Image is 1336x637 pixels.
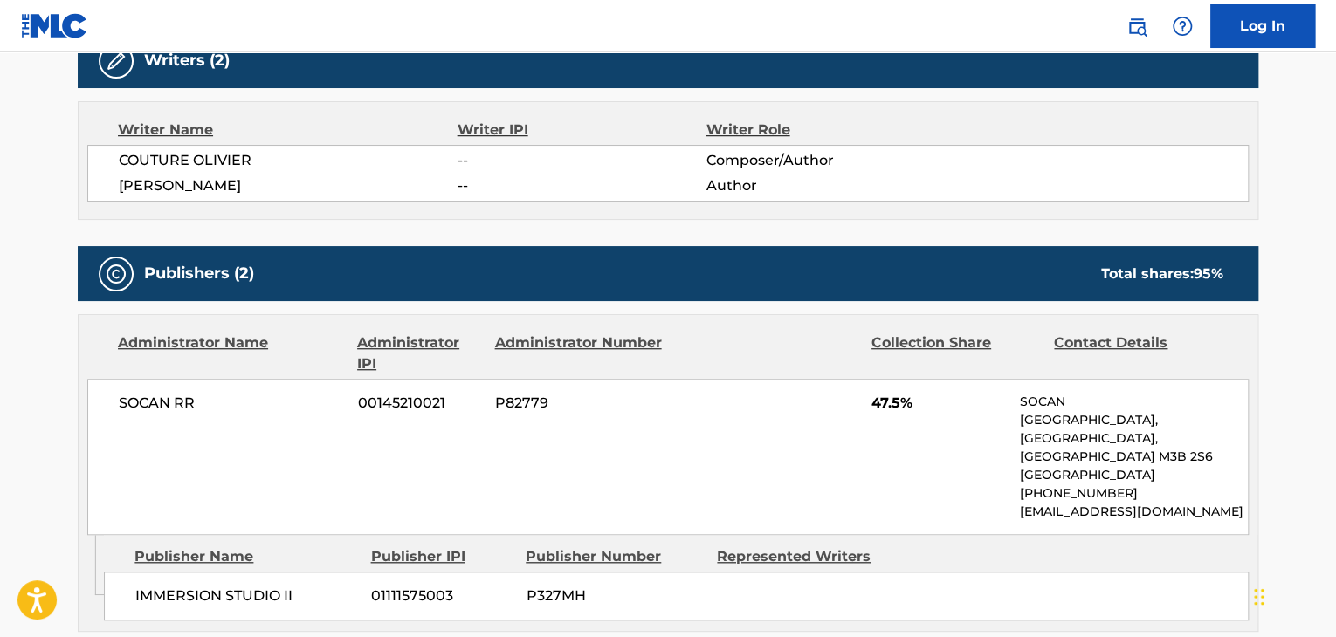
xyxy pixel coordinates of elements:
[1254,571,1264,623] div: Drag
[1126,16,1147,37] img: search
[1020,393,1248,411] p: SOCAN
[458,175,706,196] span: --
[1172,16,1193,37] img: help
[706,150,932,171] span: Composer/Author
[135,586,358,606] span: IMMERSION STUDIO II
[371,586,513,606] span: 01111575003
[118,332,344,374] div: Administrator Name
[871,332,1041,374] div: Collection Share
[526,546,704,567] div: Publisher Number
[1054,332,1223,374] div: Contact Details
[119,175,458,196] span: [PERSON_NAME]
[1101,264,1223,284] div: Total shares:
[21,13,88,38] img: MLC Logo
[458,120,706,140] div: Writer IPI
[1020,429,1248,466] p: [GEOGRAPHIC_DATA], [GEOGRAPHIC_DATA] M3B 2S6
[357,332,481,374] div: Administrator IPI
[1020,466,1248,484] p: [GEOGRAPHIC_DATA]
[1119,9,1154,44] a: Public Search
[144,264,254,284] h5: Publishers (2)
[106,51,127,72] img: Writers
[358,393,482,414] span: 00145210021
[119,150,458,171] span: COUTURE OLIVIER
[134,546,357,567] div: Publisher Name
[1194,265,1223,282] span: 95 %
[871,393,1007,414] span: 47.5%
[458,150,706,171] span: --
[1020,411,1248,429] p: [GEOGRAPHIC_DATA],
[494,332,664,374] div: Administrator Number
[1165,9,1200,44] div: Help
[144,51,230,71] h5: Writers (2)
[706,175,932,196] span: Author
[706,120,932,140] div: Writer Role
[495,393,665,414] span: P82779
[1249,553,1336,637] iframe: Chat Widget
[370,546,513,567] div: Publisher IPI
[1210,4,1315,48] a: Log In
[717,546,895,567] div: Represented Writers
[1020,503,1248,521] p: [EMAIL_ADDRESS][DOMAIN_NAME]
[526,586,704,606] span: P327MH
[118,120,458,140] div: Writer Name
[119,393,345,414] span: SOCAN RR
[1020,484,1248,503] p: [PHONE_NUMBER]
[106,264,127,284] img: Publishers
